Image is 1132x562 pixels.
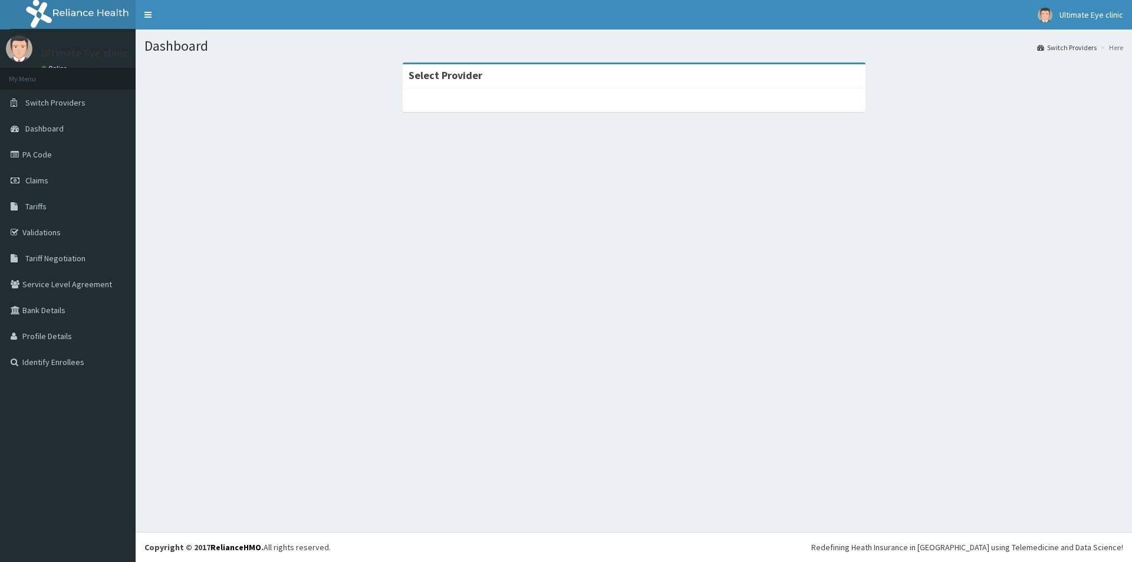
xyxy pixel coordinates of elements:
[1059,9,1123,20] span: Ultimate Eye clinic
[136,532,1132,562] footer: All rights reserved.
[144,542,264,553] strong: Copyright © 2017 .
[25,123,64,134] span: Dashboard
[1037,42,1097,52] a: Switch Providers
[25,175,48,186] span: Claims
[811,541,1123,553] div: Redefining Heath Insurance in [GEOGRAPHIC_DATA] using Telemedicine and Data Science!
[144,38,1123,54] h1: Dashboard
[25,97,85,108] span: Switch Providers
[41,48,127,58] p: Ultimate Eye clinic
[25,201,47,212] span: Tariffs
[41,64,70,73] a: Online
[1098,42,1123,52] li: Here
[6,35,32,62] img: User Image
[1038,8,1052,22] img: User Image
[210,542,261,553] a: RelianceHMO
[25,253,85,264] span: Tariff Negotiation
[409,68,482,82] strong: Select Provider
